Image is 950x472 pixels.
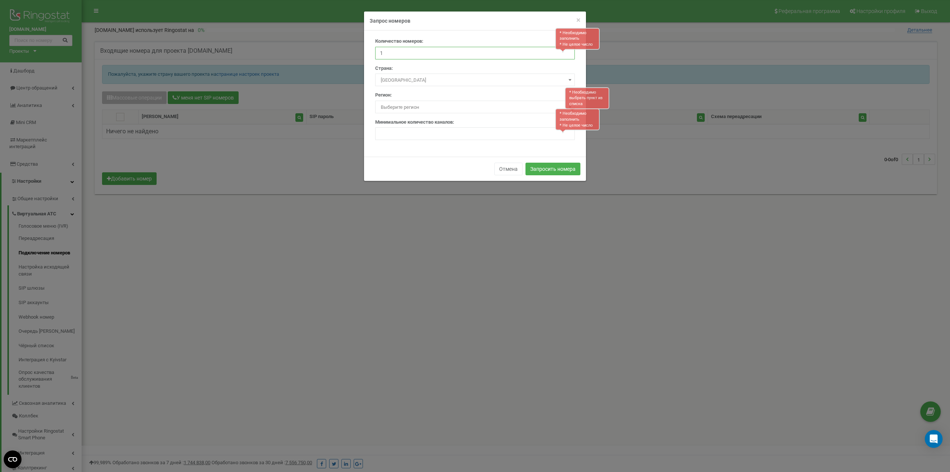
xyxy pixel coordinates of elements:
div: * Необходимо заполнить * Не целое число [555,28,600,50]
label: Количество номеров: [375,38,423,45]
h4: Запрос номеров [370,17,580,25]
span: Выберите регион [375,101,575,113]
div: * Необходимо заполнить * Не целое число [555,108,600,130]
span: Выберите регион [378,102,572,113]
label: Минимальное количество каналов: [375,119,454,126]
span: × [576,16,580,25]
div: Open Intercom Messenger [925,430,943,448]
label: Страна: [375,65,393,72]
label: Регион: [375,92,392,99]
div: * Необходимо выбрать пункт из списка [565,87,609,109]
span: Австрия [375,74,575,86]
button: Open CMP widget [4,450,22,468]
button: Отмена [494,163,522,175]
button: Запросить номера [525,163,580,175]
span: Австрия [378,75,572,85]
